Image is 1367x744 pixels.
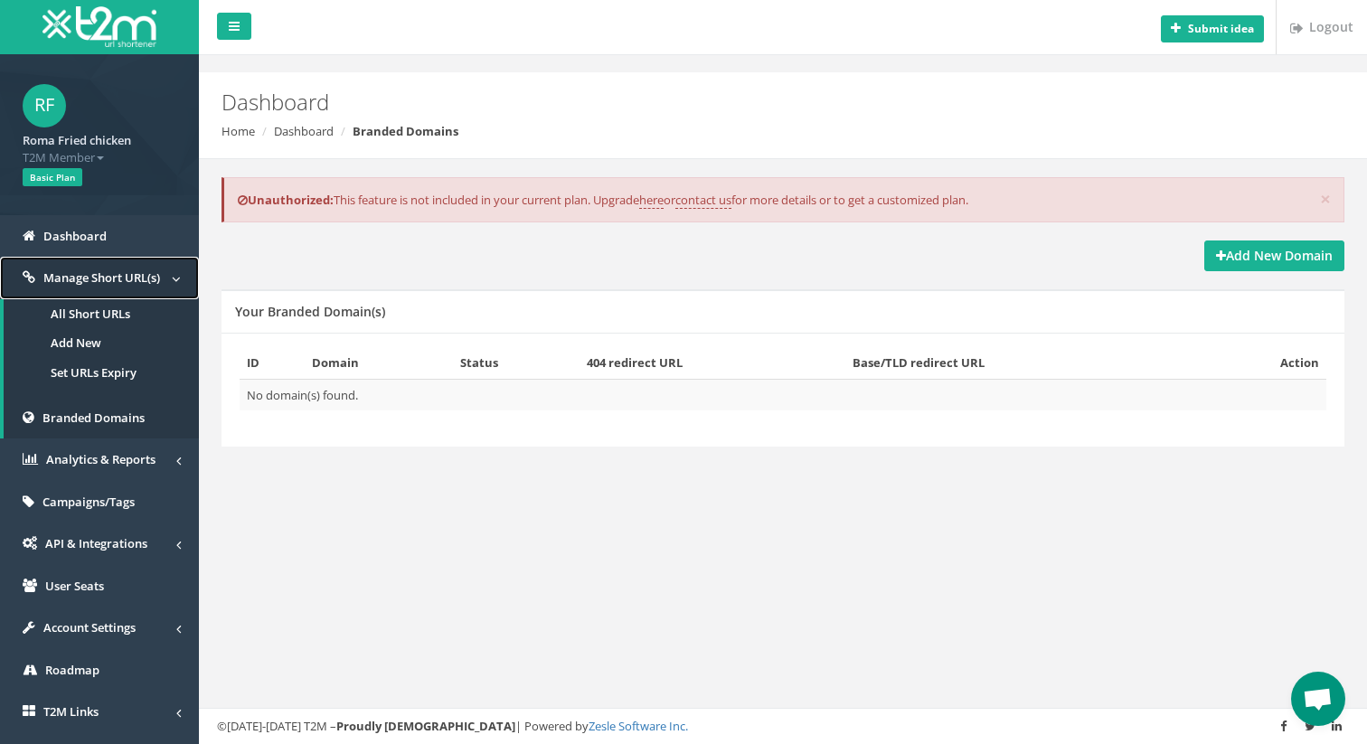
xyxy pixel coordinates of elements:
[4,328,199,358] a: Add New
[222,177,1344,223] div: This feature is not included in your current plan. Upgrade or for more details or to get a custom...
[45,535,147,551] span: API & Integrations
[639,192,664,209] a: here
[43,228,107,244] span: Dashboard
[42,410,145,426] span: Branded Domains
[42,6,156,47] img: T2M
[4,299,199,329] a: All Short URLs
[235,305,385,318] h5: Your Branded Domain(s)
[45,662,99,678] span: Roadmap
[46,451,156,467] span: Analytics & Reports
[23,149,176,166] span: T2M Member
[1188,21,1254,36] b: Submit idea
[23,84,66,127] span: RF
[222,90,1153,114] h2: Dashboard
[222,123,255,139] a: Home
[675,192,731,209] a: contact us
[1320,190,1331,209] button: ×
[353,123,458,139] strong: Branded Domains
[453,347,580,379] th: Status
[1204,240,1344,271] a: Add New Domain
[274,123,334,139] a: Dashboard
[1291,672,1345,726] div: Open chat
[1161,15,1264,42] button: Submit idea
[23,132,131,148] strong: Roma Fried chicken
[845,347,1198,379] th: Base/TLD redirect URL
[217,718,1349,735] div: ©[DATE]-[DATE] T2M – | Powered by
[305,347,453,379] th: Domain
[589,718,688,734] a: Zesle Software Inc.
[42,494,135,510] span: Campaigns/Tags
[336,718,515,734] strong: Proudly [DEMOGRAPHIC_DATA]
[1198,347,1326,379] th: Action
[23,168,82,186] span: Basic Plan
[1216,247,1333,264] strong: Add New Domain
[43,269,160,286] span: Manage Short URL(s)
[240,347,305,379] th: ID
[580,347,845,379] th: 404 redirect URL
[43,619,136,636] span: Account Settings
[23,127,176,165] a: Roma Fried chicken T2M Member
[45,578,104,594] span: User Seats
[43,703,99,720] span: T2M Links
[240,379,1326,410] td: No domain(s) found.
[4,358,199,388] a: Set URLs Expiry
[238,192,334,208] b: Unauthorized:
